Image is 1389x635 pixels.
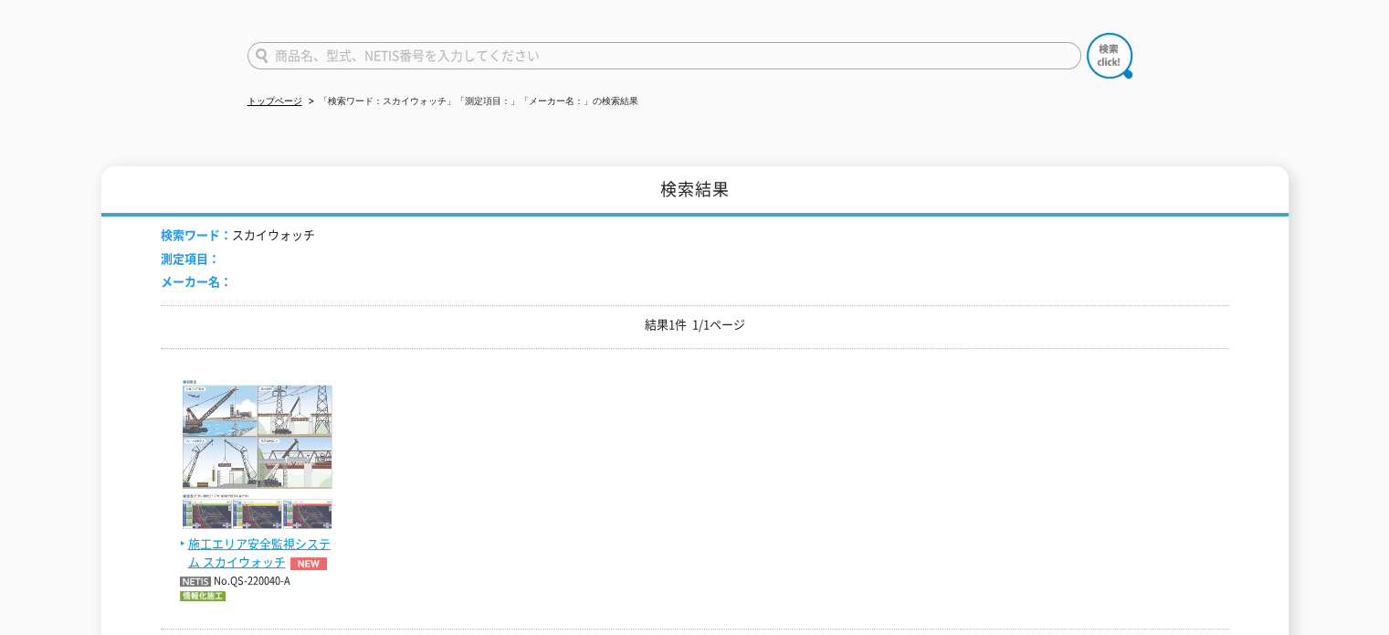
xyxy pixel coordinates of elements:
[180,572,335,591] p: No.QS-220040-A
[180,591,226,601] img: 情報化施工
[180,534,335,573] span: 施工エリア安全監視システム スカイウォッチ
[161,272,232,290] span: メーカー名：
[101,166,1289,217] h1: 検索結果
[161,315,1229,334] p: 結果1件 1/1ページ
[161,226,315,245] li: スカイウォッチ
[161,249,220,267] span: 測定項目：
[180,515,335,572] a: 施工エリア安全監視システム スカイウォッチNEW
[247,96,302,106] a: トップページ
[305,92,638,111] li: 「検索ワード：スカイウォッチ」「測定項目：」「メーカー名：」の検索結果
[180,379,335,534] img: 施工エリア安全監視システム スカイウォッチ
[1087,33,1132,79] img: btn_search.png
[161,226,232,243] span: 検索ワード：
[286,557,331,570] img: NEW
[247,42,1081,69] input: 商品名、型式、NETIS番号を入力してください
